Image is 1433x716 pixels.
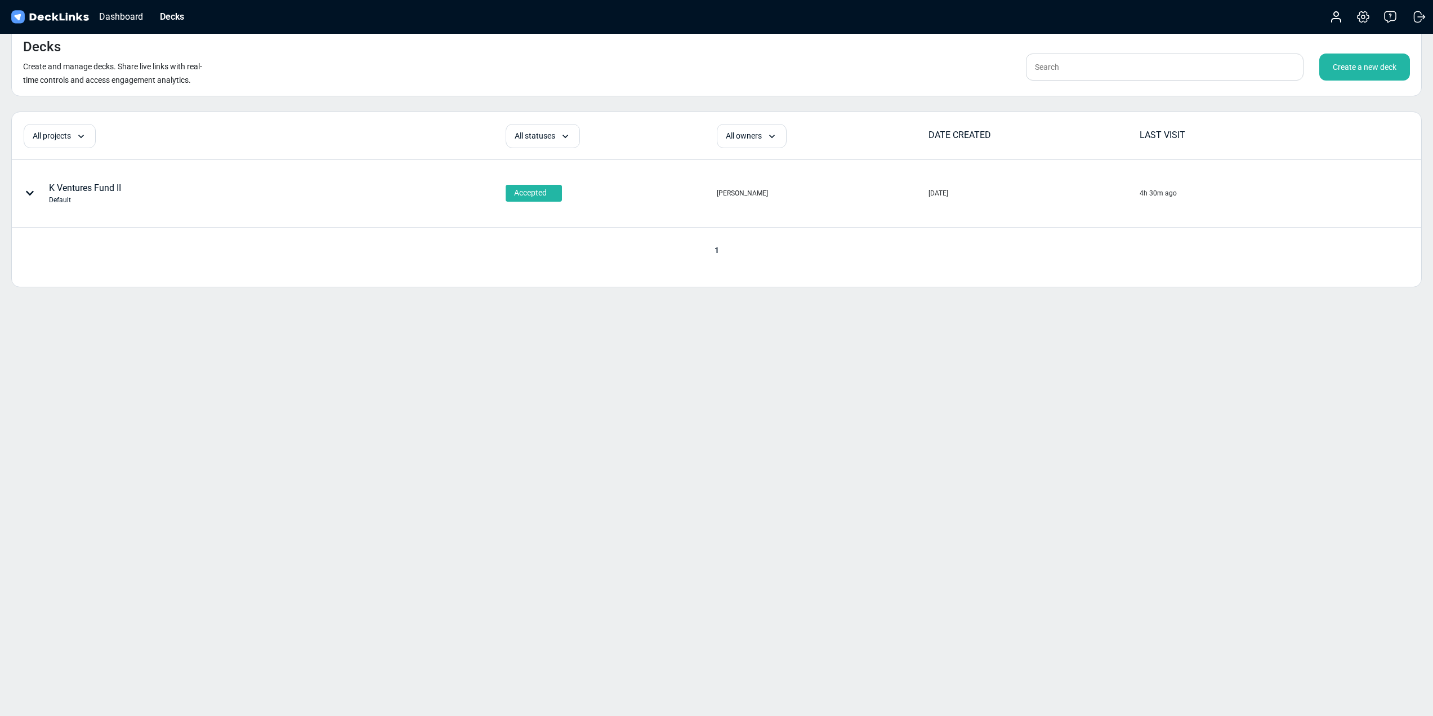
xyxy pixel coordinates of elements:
[709,246,725,255] span: 1
[49,195,121,205] div: Default
[23,39,61,55] h4: Decks
[1140,128,1350,142] div: LAST VISIT
[717,188,768,198] div: [PERSON_NAME]
[154,10,190,24] div: Decks
[23,62,202,85] small: Create and manage decks. Share live links with real-time controls and access engagement analytics.
[1140,188,1177,198] div: 4h 30m ago
[514,187,547,199] span: Accepted
[1026,54,1303,81] input: Search
[506,124,580,148] div: All statuses
[928,188,948,198] div: [DATE]
[93,10,149,24] div: Dashboard
[24,124,96,148] div: All projects
[928,128,1139,142] div: DATE CREATED
[9,9,91,25] img: DeckLinks
[49,181,121,205] div: K Ventures Fund II
[1319,54,1410,81] div: Create a new deck
[717,124,787,148] div: All owners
